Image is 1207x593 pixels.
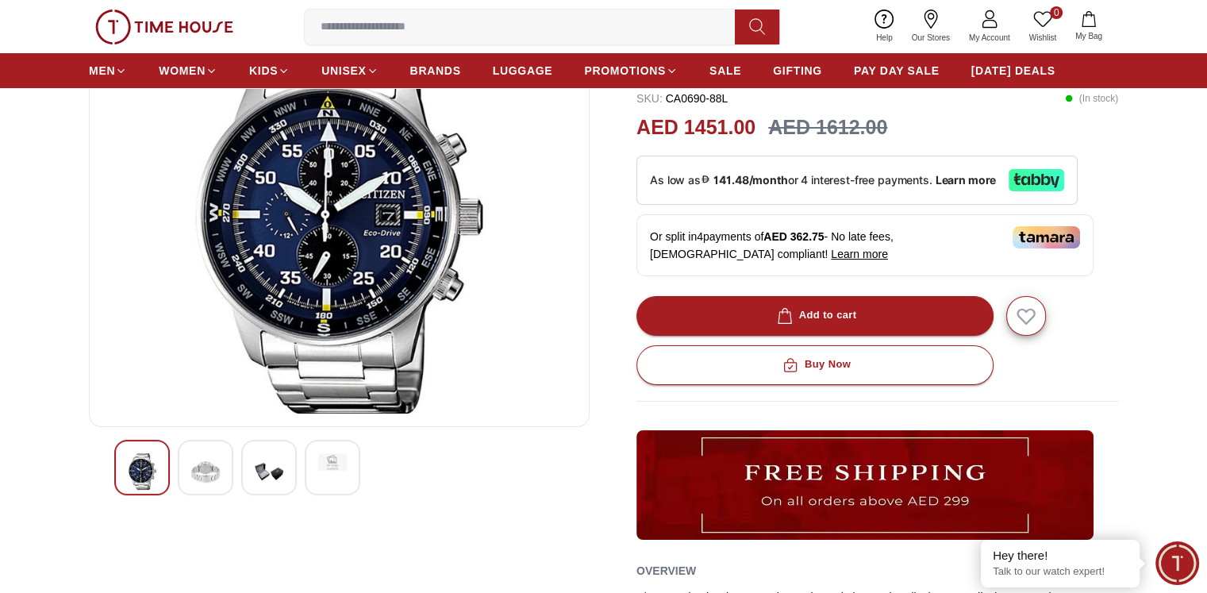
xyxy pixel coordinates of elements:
[971,63,1055,79] span: [DATE] DEALS
[774,306,857,325] div: Add to cart
[709,63,741,79] span: SALE
[773,56,822,85] a: GIFTING
[159,56,217,85] a: WOMEN
[867,6,902,47] a: Help
[159,63,206,79] span: WOMEN
[902,6,959,47] a: Our Stores
[1069,30,1109,42] span: My Bag
[89,63,115,79] span: MEN
[1065,90,1118,106] p: ( In stock )
[768,113,887,143] h3: AED 1612.00
[410,56,461,85] a: BRANDS
[1050,6,1063,19] span: 0
[249,63,278,79] span: KIDS
[102,33,576,414] img: CITIZEN ECO-DRIVE CHRONOGRAPH - CA0690-88L
[584,63,666,79] span: PROMOTIONS
[963,32,1017,44] span: My Account
[584,56,678,85] a: PROMOTIONS
[1155,541,1199,585] div: Chat Widget
[993,565,1128,579] p: Talk to our watch expert!
[410,63,461,79] span: BRANDS
[709,56,741,85] a: SALE
[993,548,1128,564] div: Hey there!
[636,113,755,143] h2: AED 1451.00
[95,10,233,44] img: ...
[321,56,378,85] a: UNISEX
[831,248,888,260] span: Learn more
[636,92,663,105] span: SKU :
[321,63,366,79] span: UNISEX
[128,453,156,490] img: CITIZEN ECO-DRIVE CHRONOGRAPH - CA0690-88L
[971,56,1055,85] a: [DATE] DEALS
[779,356,851,374] div: Buy Now
[493,63,553,79] span: LUGGAGE
[636,559,696,583] h2: Overview
[1023,32,1063,44] span: Wishlist
[870,32,899,44] span: Help
[636,345,994,385] button: Buy Now
[636,90,728,106] p: CA0690-88L
[318,453,347,471] img: CITIZEN ECO-DRIVE CHRONOGRAPH - CA0690-88L
[1066,8,1112,45] button: My Bag
[1020,6,1066,47] a: 0Wishlist
[89,56,127,85] a: MEN
[854,63,940,79] span: PAY DAY SALE
[636,296,994,336] button: Add to cart
[636,430,1094,540] img: ...
[1013,226,1080,248] img: Tamara
[249,56,290,85] a: KIDS
[854,56,940,85] a: PAY DAY SALE
[763,230,824,243] span: AED 362.75
[773,63,822,79] span: GIFTING
[191,453,220,490] img: CITIZEN ECO-DRIVE CHRONOGRAPH - CA0690-88L
[905,32,956,44] span: Our Stores
[636,214,1094,276] div: Or split in 4 payments of - No late fees, [DEMOGRAPHIC_DATA] compliant!
[255,453,283,490] img: CITIZEN ECO-DRIVE CHRONOGRAPH - CA0690-88L
[493,56,553,85] a: LUGGAGE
